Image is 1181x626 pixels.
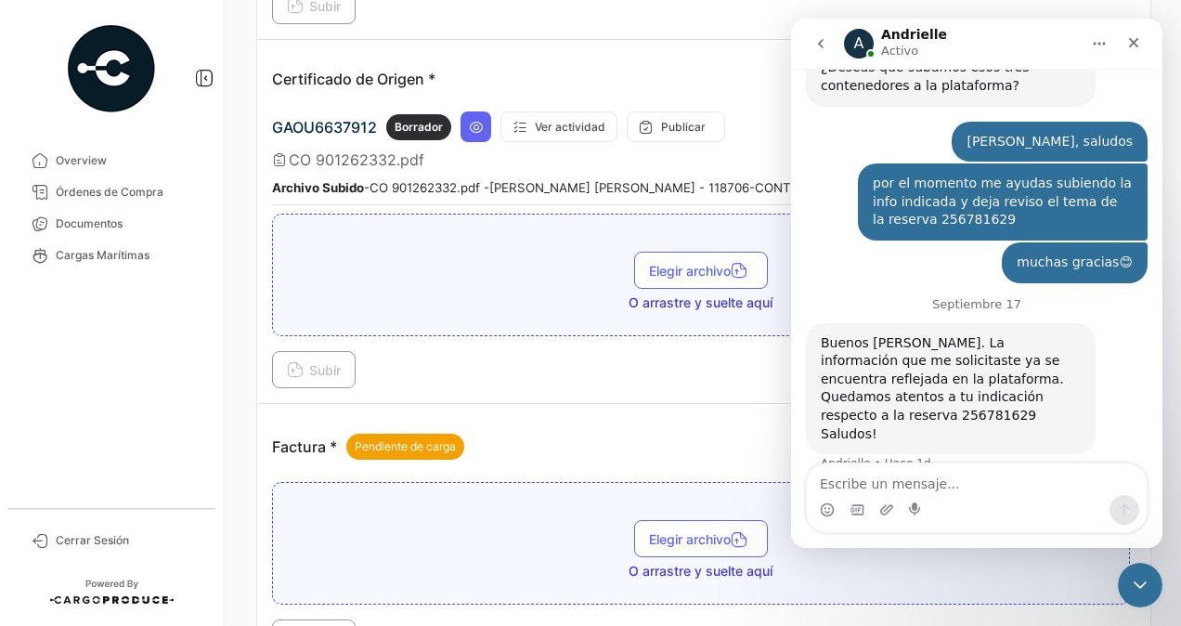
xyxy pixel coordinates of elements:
span: Pendiente de carga [355,438,456,455]
button: Publicar [627,111,725,142]
a: Cargas Marítimas [15,240,208,271]
iframe: Intercom live chat [1118,563,1162,607]
span: Elegir archivo [649,531,753,547]
span: CO 901262332.pdf [289,150,424,169]
span: Documentos [56,215,201,232]
span: Overview [56,152,201,169]
a: Documentos [15,208,208,240]
span: Cargas Marítimas [56,247,201,264]
b: Archivo Subido [272,180,364,195]
img: powered-by.png [65,22,158,115]
p: Factura * [272,434,464,460]
span: GAOU6637912 [272,118,377,137]
button: Subir [272,351,356,388]
span: Subir [287,362,341,378]
button: Ver actividad [500,111,617,142]
button: Elegir archivo [634,520,768,557]
span: Elegir archivo [649,263,753,279]
small: - CO 901262332.pdf - [PERSON_NAME] [PERSON_NAME] - 118706-CONTROLADORA [PERSON_NAME] DE CV [DATE]... [272,180,1088,195]
iframe: Intercom live chat [791,19,1162,548]
a: Overview [15,145,208,176]
span: O arrastre y suelte aquí [629,562,772,580]
span: O arrastre y suelte aquí [629,293,772,312]
span: Cerrar Sesión [56,532,201,549]
button: Elegir archivo [634,252,768,289]
a: Órdenes de Compra [15,176,208,208]
span: Borrador [395,119,443,136]
span: Órdenes de Compra [56,184,201,201]
p: Certificado de Origen * [272,70,435,88]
